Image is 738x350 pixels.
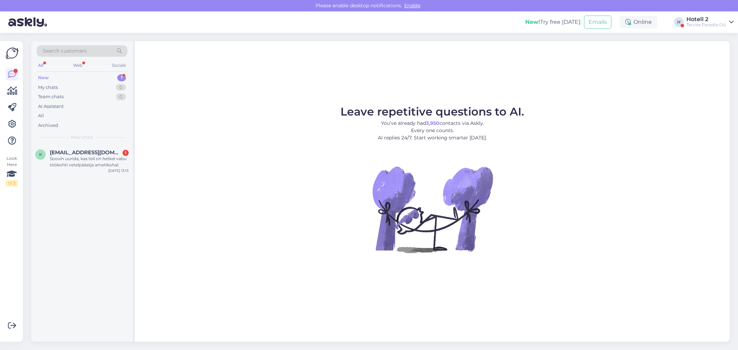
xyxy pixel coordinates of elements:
div: Try free [DATE]: [525,18,581,26]
div: My chats [38,84,58,91]
div: Socials [110,61,127,70]
span: New chats [71,134,93,140]
div: AI Assistant [38,103,64,110]
div: 0 [116,93,126,100]
span: Leave repetitive questions to AI. [340,105,524,118]
span: Search customers [43,47,87,55]
span: k [39,152,42,157]
div: New [38,74,49,81]
div: 1 [117,74,126,81]
div: Web [72,61,84,70]
div: Hotell 2 [686,17,726,22]
a: Hotell 2Tervise Paradiis OÜ [686,17,734,28]
span: Enable [402,2,422,9]
div: 0 [116,84,126,91]
div: Tervise Paradiis OÜ [686,22,726,28]
span: kahrolaane@gmail.com [50,149,122,156]
div: [DATE] 13:13 [108,168,129,173]
div: Look Here [6,155,18,186]
div: Archived [38,122,58,129]
div: 0 / 3 [6,180,18,186]
b: New! [525,19,540,25]
div: Soovin uurida, kas teil on hetkel vabu töökohti vetelpäästja ametikohal. [50,156,129,168]
div: All [37,61,45,70]
img: No Chat active [370,147,495,271]
div: 1 [122,150,129,156]
b: 3,950 [426,120,439,126]
img: Askly Logo [6,47,19,60]
div: H [674,17,684,27]
div: Online [620,16,657,28]
button: Emails [584,16,611,29]
p: You’ve already had contacts via Askly. Every one counts. AI replies 24/7. Start working smarter [... [340,120,524,141]
div: Team chats [38,93,64,100]
div: All [38,112,44,119]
